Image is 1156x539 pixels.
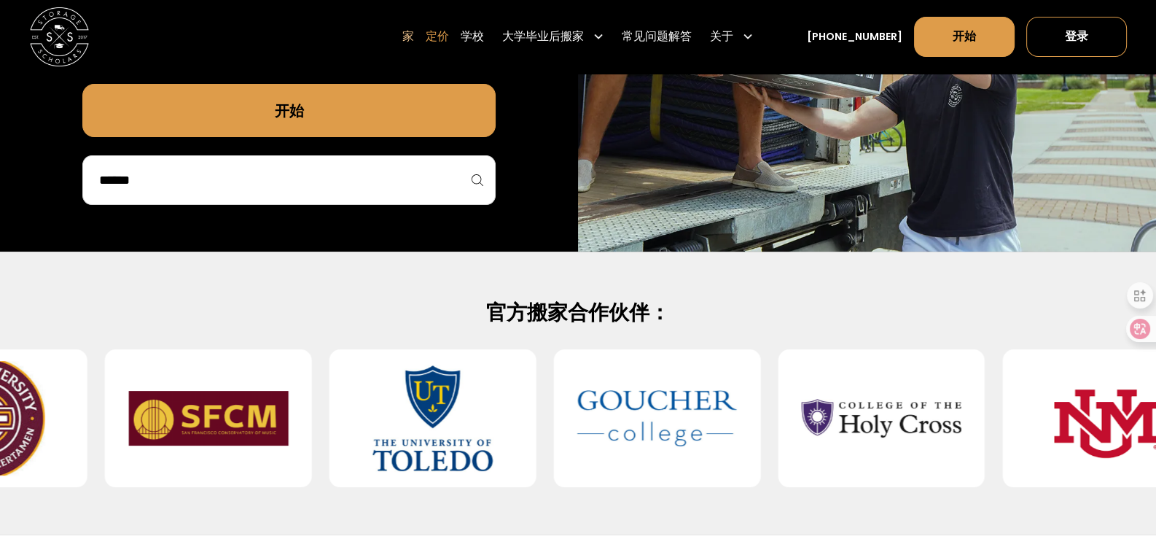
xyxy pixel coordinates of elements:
[426,16,449,58] a: 定价
[128,362,288,476] img: 旧金山音乐学院
[402,28,414,44] font: 家
[353,362,512,476] img: 托莱多大学
[622,16,692,58] a: 常见问题解答
[1026,17,1127,57] a: 登录
[402,16,414,58] a: 家
[622,28,692,44] font: 常见问题解答
[703,16,759,58] div: 关于
[807,29,902,44] a: [PHONE_NUMBER]
[496,16,610,58] div: 大学毕业后搬家
[82,84,496,137] a: 开始
[914,17,1015,57] a: 开始
[953,28,976,44] font: 开始
[461,28,484,44] font: 学校
[709,28,733,44] font: 关于
[275,101,304,121] font: 开始
[577,362,737,476] img: 戈彻学院
[30,7,89,66] a: 家
[30,7,89,66] img: 存储学者主徽标
[426,28,449,44] font: 定价
[486,298,670,327] font: 官方搬家合作伙伴：
[461,16,484,58] a: 学校
[802,362,961,476] img: 圣十字学院
[1065,28,1088,44] font: 登录
[502,28,584,44] font: 大学毕业后搬家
